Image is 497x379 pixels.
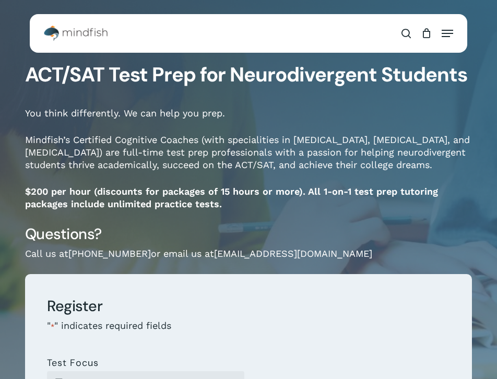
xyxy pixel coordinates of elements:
[47,297,449,316] h3: Register
[30,20,467,46] header: Main Menu
[25,224,472,244] h3: Questions?
[44,26,108,41] img: Mindfish Test Prep & Academics
[47,358,99,368] label: Test Focus
[25,186,438,209] strong: $200 per hour (discounts for packages of 15 hours or more). All 1-on-1 test prep tutoring package...
[25,63,472,87] h1: ACT/SAT Test Prep for Neurodivergent Students
[25,247,472,274] p: Call us at or email us at
[68,248,151,259] a: [PHONE_NUMBER]
[214,248,372,259] a: [EMAIL_ADDRESS][DOMAIN_NAME]
[25,107,472,134] p: You think differently. We can help you prep.
[25,134,472,185] p: Mindfish’s Certified Cognitive Coaches (with specialities in [MEDICAL_DATA], [MEDICAL_DATA], and ...
[442,28,453,39] a: Navigation Menu
[416,20,436,46] a: Cart
[47,319,449,347] p: " " indicates required fields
